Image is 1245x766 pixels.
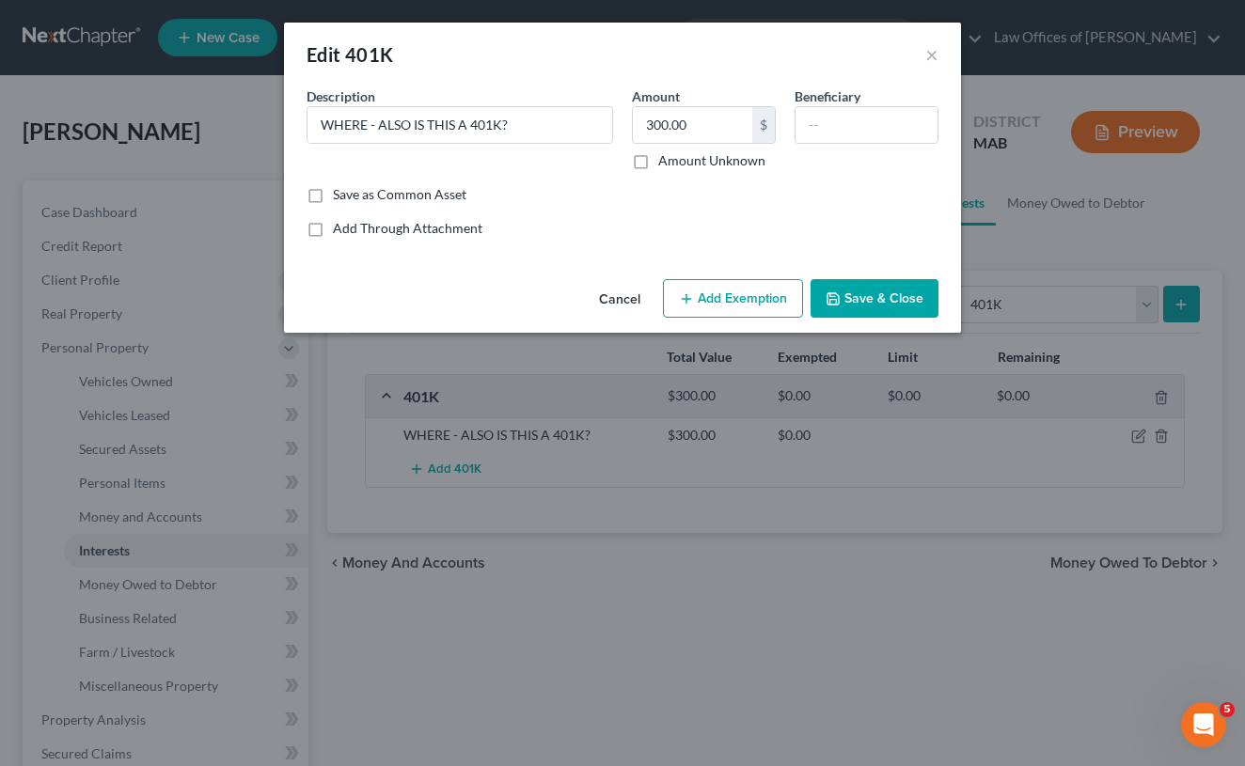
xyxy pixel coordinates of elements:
[796,107,938,143] input: --
[795,86,860,106] label: Beneficiary
[333,219,482,238] label: Add Through Attachment
[752,107,775,143] div: $
[584,281,655,319] button: Cancel
[307,107,612,143] input: Describe...
[307,41,394,68] div: Edit 401K
[658,151,765,170] label: Amount Unknown
[663,279,803,319] button: Add Exemption
[633,107,752,143] input: 0.00
[632,86,680,106] label: Amount
[1181,702,1226,747] iframe: Intercom live chat
[1220,702,1235,717] span: 5
[307,88,375,104] span: Description
[333,185,466,204] label: Save as Common Asset
[925,43,938,66] button: ×
[811,279,938,319] button: Save & Close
